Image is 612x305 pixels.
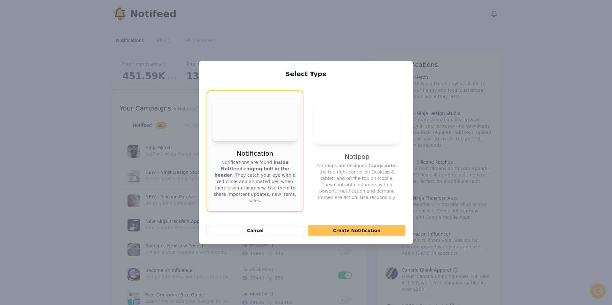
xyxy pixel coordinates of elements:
button: Create Notification [308,225,405,236]
h3: Notipop [345,152,369,161]
button: Your browser does not support the video tag.NotificationNotifications are found inside Notifeed r... [207,90,303,212]
strong: pop out [373,163,393,168]
button: Your browser does not support the video tag.NotipopNotipops are designed topop outin the top righ... [309,90,405,212]
span: We run on Gist [53,223,81,227]
span: New conversation [41,88,76,93]
h2: Don't see Notifeed in your header? Let me know and I'll set it up! ✅ [10,42,118,73]
video: Your browser does not support the video tag. [212,99,298,141]
p: Notipops are designed to in the top right corner on Desktop & Tablet, and on the top on Mobile. T... [314,162,400,201]
video: Your browser does not support the video tag. [314,102,400,145]
button: New conversation [10,84,118,97]
button: Cancel [207,225,304,236]
strong: inside Notifeed ringing bell in the header [215,160,289,178]
p: Notifications are found . They catch your eye with a red circle and animated bell when there's so... [212,159,298,204]
h3: Notification [237,149,273,158]
h2: Select Type [207,70,405,78]
h1: Hello! [10,31,118,41]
